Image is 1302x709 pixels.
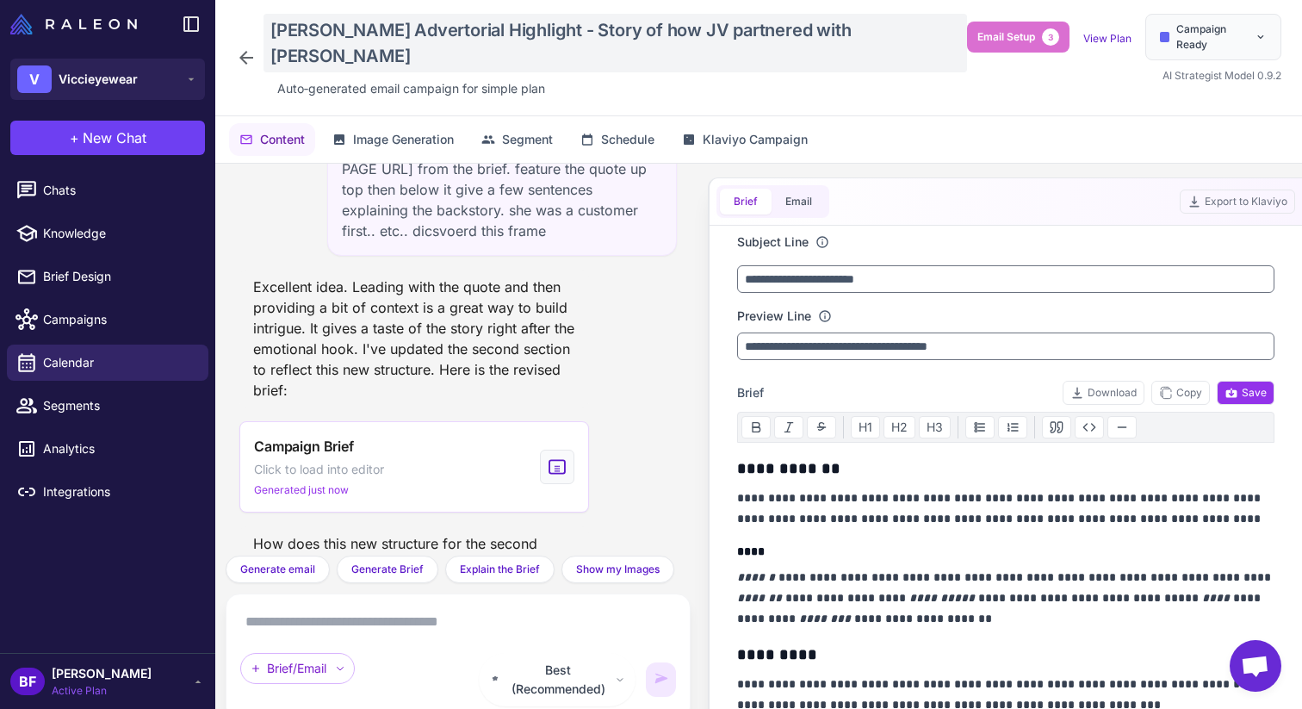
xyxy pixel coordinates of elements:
[229,123,315,156] button: Content
[43,181,195,200] span: Chats
[883,416,915,438] button: H2
[720,189,772,215] button: Brief
[1151,381,1210,405] button: Copy
[226,556,330,583] button: Generate email
[277,79,545,98] span: Auto‑generated email campaign for simple plan
[737,233,809,252] label: Subject Line
[52,683,152,699] span: Active Plan
[576,562,660,577] span: Show my Images
[270,76,552,102] div: Click to edit description
[43,267,195,286] span: Brief Design
[83,127,146,148] span: New Chat
[502,130,553,149] span: Segment
[43,396,195,415] span: Segments
[43,224,195,243] span: Knowledge
[561,556,674,583] button: Show my Images
[239,270,589,407] div: Excellent idea. Leading with the quote and then providing a bit of context is a great way to buil...
[59,70,138,89] span: Viccieyewear
[10,14,137,34] img: Raleon Logo
[7,172,208,208] a: Chats
[601,130,654,149] span: Schedule
[7,302,208,338] a: Campaigns
[1063,381,1144,405] button: Download
[851,416,880,438] button: H1
[919,416,951,438] button: H3
[43,482,195,501] span: Integrations
[7,345,208,381] a: Calendar
[43,353,195,372] span: Calendar
[43,310,195,329] span: Campaigns
[460,562,540,577] span: Explain the Brief
[772,189,826,215] button: Email
[737,307,811,326] label: Preview Line
[7,388,208,424] a: Segments
[43,439,195,458] span: Analytics
[254,460,384,479] span: Click to load into editor
[471,123,563,156] button: Segment
[445,556,555,583] button: Explain the Brief
[1159,385,1202,401] span: Copy
[322,123,464,156] button: Image Generation
[240,562,315,577] span: Generate email
[7,474,208,510] a: Integrations
[254,436,354,457] span: Campaign Brief
[263,14,967,72] div: Click to edit campaign name
[240,653,355,684] div: Brief/Email
[507,661,610,699] span: Best (Recommended)
[260,130,305,149] span: Content
[1162,69,1281,82] span: AI Strategist Model 0.9.2
[7,431,208,467] a: Analytics
[239,526,589,582] div: How does this new structure for the second section look?
[703,130,808,149] span: Klaviyo Campaign
[351,562,424,577] span: Generate Brief
[52,664,152,683] span: [PERSON_NAME]
[17,65,52,93] div: V
[1180,190,1295,214] button: Export to Klaviyo
[479,653,635,706] button: Best (Recommended)
[7,258,208,295] a: Brief Design
[1042,28,1059,46] span: 3
[10,668,45,695] div: BF
[337,556,438,583] button: Generate Brief
[353,130,454,149] span: Image Generation
[70,127,79,148] span: +
[1217,381,1274,405] button: Save
[254,482,349,498] span: Generated just now
[977,29,1035,45] span: Email Setup
[1224,385,1267,401] span: Save
[7,215,208,252] a: Knowledge
[672,123,818,156] button: Klaviyo Campaign
[10,59,205,100] button: VViccieyewear
[1230,640,1281,692] div: Open chat
[10,121,205,155] button: +New Chat
[967,22,1069,53] button: Email Setup3
[570,123,665,156] button: Schedule
[737,383,764,402] span: Brief
[10,14,144,34] a: Raleon Logo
